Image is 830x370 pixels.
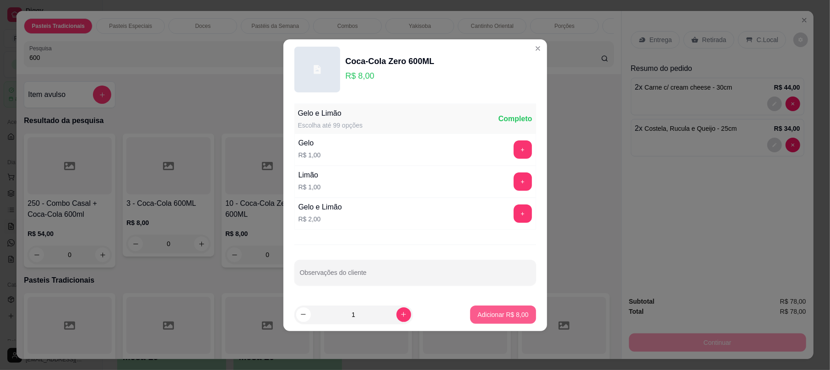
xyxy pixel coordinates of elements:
button: add [514,140,532,159]
button: add [514,172,532,191]
p: R$ 2,00 [298,214,342,224]
div: Coca-Cola Zero 600ML [346,55,434,68]
p: Adicionar R$ 8,00 [477,310,528,319]
div: Gelo [298,138,321,149]
input: Observações do cliente [300,272,531,281]
div: Gelo e Limão [298,202,342,213]
button: decrease-product-quantity [296,307,311,322]
div: Completo [499,113,532,124]
button: increase-product-quantity [396,307,411,322]
div: Escolha até 99 opções [298,121,363,130]
div: Limão [298,170,321,181]
p: R$ 1,00 [298,150,321,160]
p: R$ 8,00 [346,70,434,82]
button: add [514,204,532,223]
button: Close [531,41,545,56]
p: R$ 1,00 [298,182,321,192]
button: Adicionar R$ 8,00 [470,306,536,324]
div: Gelo e Limão [298,108,363,119]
